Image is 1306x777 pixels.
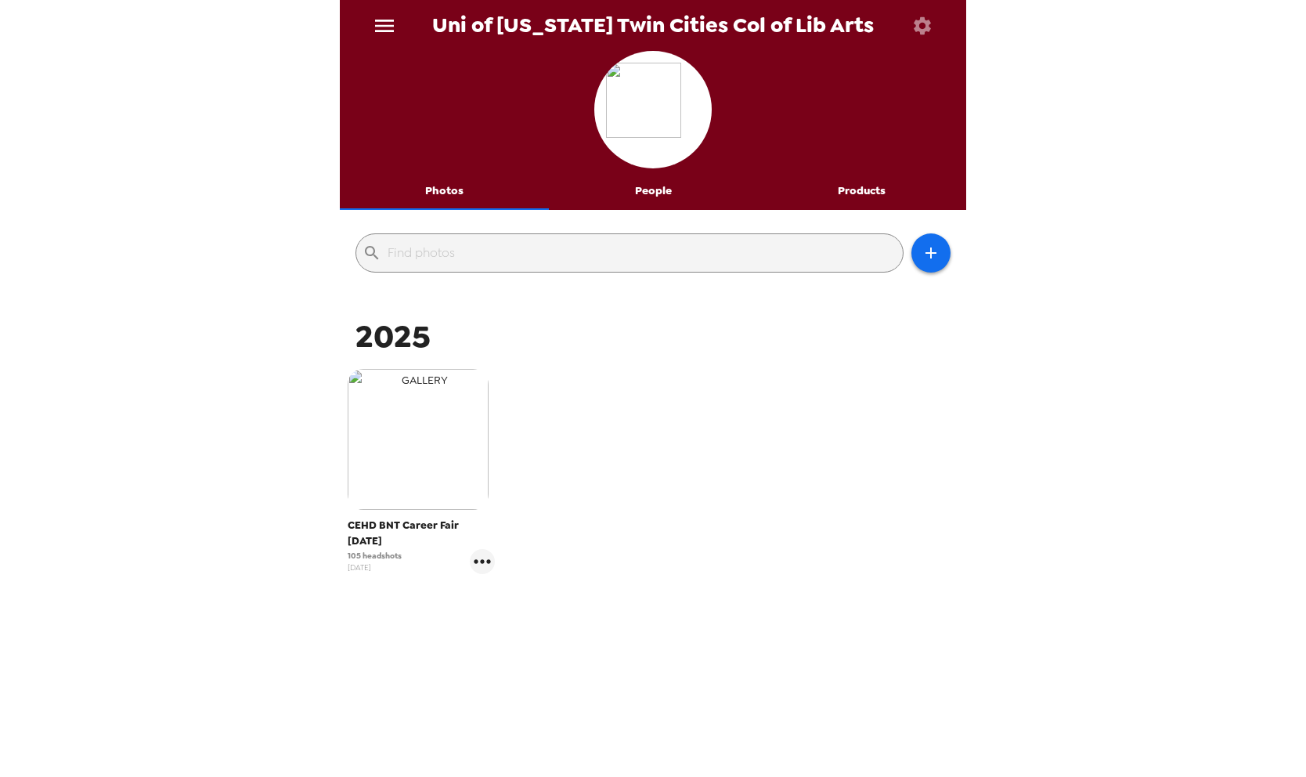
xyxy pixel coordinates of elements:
[757,172,966,210] button: Products
[549,172,758,210] button: People
[470,549,495,574] button: gallery menu
[388,240,897,266] input: Find photos
[348,518,495,549] span: CEHD BNT Career Fair [DATE]
[606,63,700,157] img: org logo
[348,562,402,573] span: [DATE]
[348,550,402,562] span: 105 headshots
[355,316,431,357] span: 2025
[432,15,874,36] span: Uni of [US_STATE] Twin Cities Col of Lib Arts
[348,369,489,510] img: gallery
[340,172,549,210] button: Photos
